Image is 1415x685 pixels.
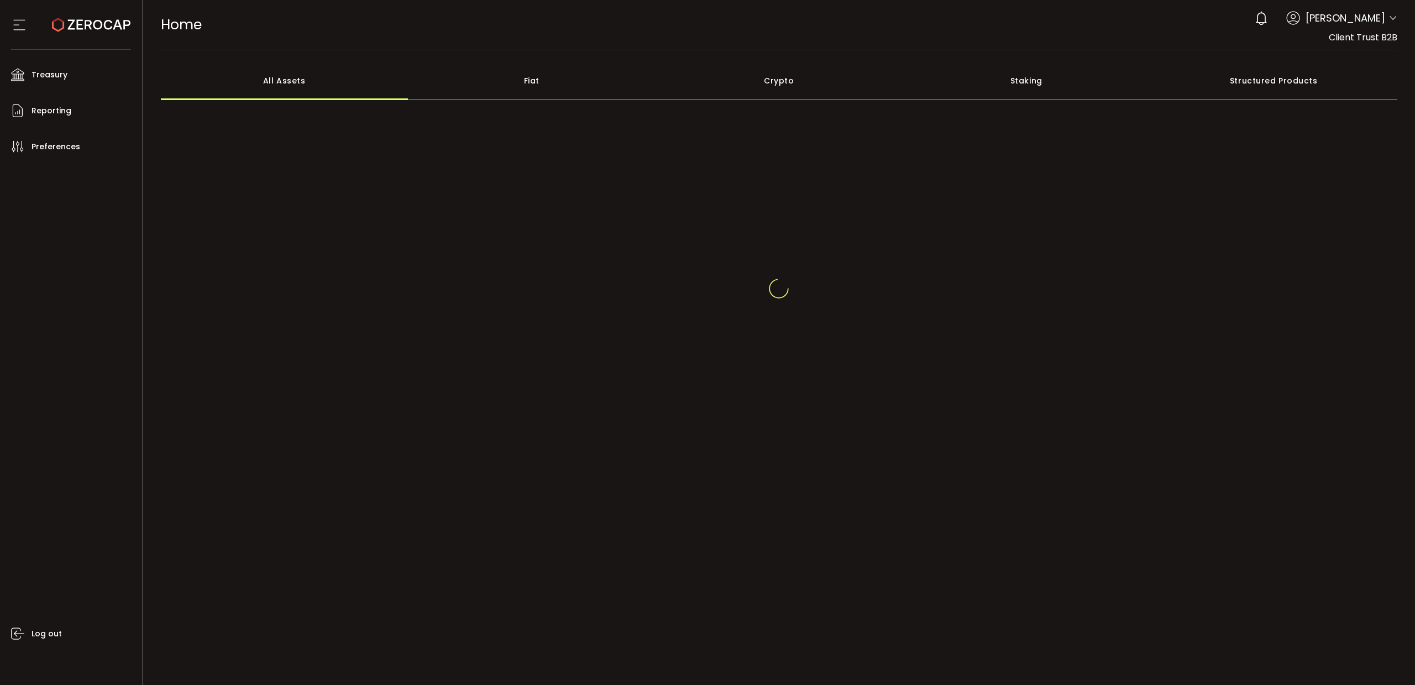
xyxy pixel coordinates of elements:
[1329,31,1397,44] span: Client Trust B2B
[903,61,1150,100] div: Staking
[161,15,202,34] span: Home
[656,61,903,100] div: Crypto
[32,103,71,119] span: Reporting
[32,139,80,155] span: Preferences
[32,67,67,83] span: Treasury
[1306,11,1385,25] span: [PERSON_NAME]
[1150,61,1398,100] div: Structured Products
[161,61,408,100] div: All Assets
[408,61,656,100] div: Fiat
[32,626,62,642] span: Log out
